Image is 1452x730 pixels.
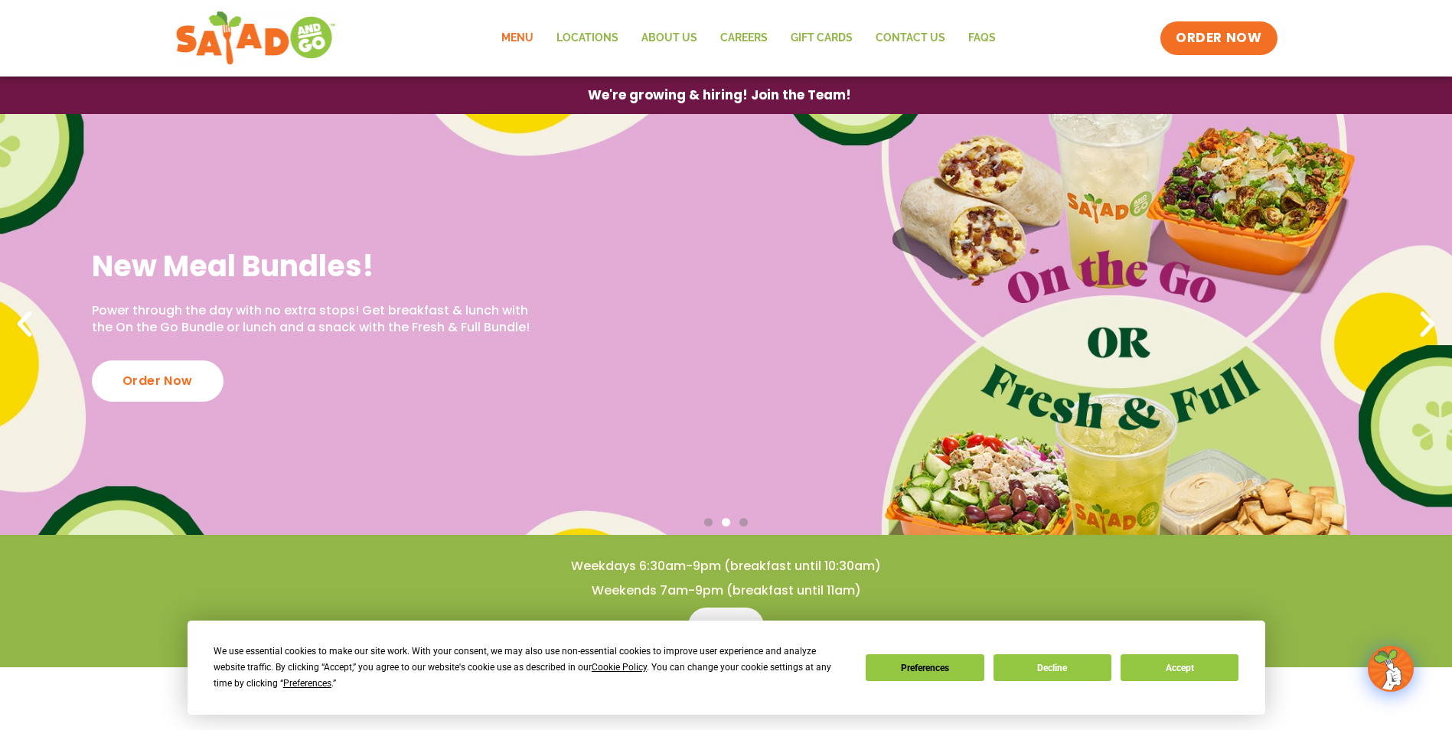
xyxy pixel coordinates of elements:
h2: New Meal Bundles! [92,247,540,285]
button: Preferences [866,654,984,681]
span: Go to slide 1 [704,518,713,526]
span: Cookie Policy [592,662,647,673]
button: Accept [1121,654,1238,681]
button: Decline [994,654,1111,681]
a: ORDER NOW [1160,21,1277,55]
a: Menu [688,608,764,644]
nav: Menu [490,21,1007,56]
div: Order Now [92,360,224,402]
div: Next slide [1411,308,1444,341]
a: Contact Us [864,21,957,56]
p: Power through the day with no extra stops! Get breakfast & lunch with the On the Go Bundle or lun... [92,302,540,337]
a: We're growing & hiring! Join the Team! [565,77,874,113]
img: wpChatIcon [1369,647,1412,690]
span: Go to slide 3 [739,518,748,526]
a: Careers [709,21,779,56]
span: Preferences [283,678,331,689]
span: Go to slide 2 [722,518,730,526]
div: We use essential cookies to make our site work. With your consent, we may also use non-essential ... [214,644,847,692]
h4: Weekdays 6:30am-9pm (breakfast until 10:30am) [31,558,1421,575]
a: FAQs [957,21,1007,56]
div: Cookie Consent Prompt [188,621,1265,715]
a: Locations [545,21,630,56]
span: ORDER NOW [1176,29,1261,47]
div: Previous slide [8,308,41,341]
a: GIFT CARDS [779,21,864,56]
a: About Us [630,21,709,56]
span: Menu [706,617,746,635]
img: new-SAG-logo-768×292 [175,8,337,69]
a: Menu [490,21,545,56]
h4: Weekends 7am-9pm (breakfast until 11am) [31,582,1421,599]
span: We're growing & hiring! Join the Team! [588,89,851,102]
